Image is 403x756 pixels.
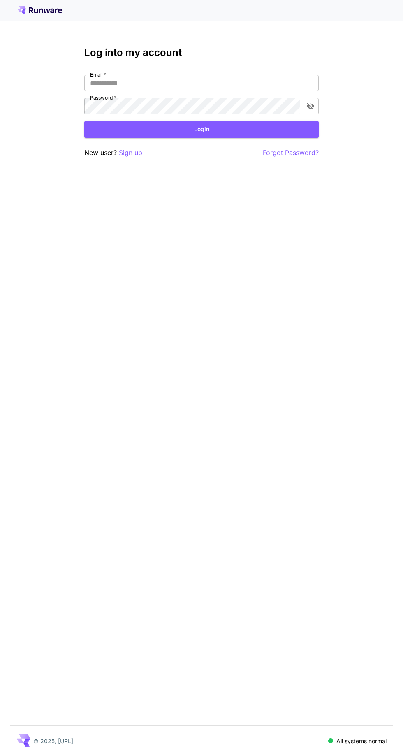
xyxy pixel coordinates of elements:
[119,148,142,158] button: Sign up
[303,99,318,114] button: toggle password visibility
[84,47,319,58] h3: Log into my account
[33,737,73,745] p: © 2025, [URL]
[90,71,106,78] label: Email
[84,121,319,138] button: Login
[263,148,319,158] button: Forgot Password?
[90,94,116,101] label: Password
[336,737,387,745] p: All systems normal
[84,148,142,158] p: New user?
